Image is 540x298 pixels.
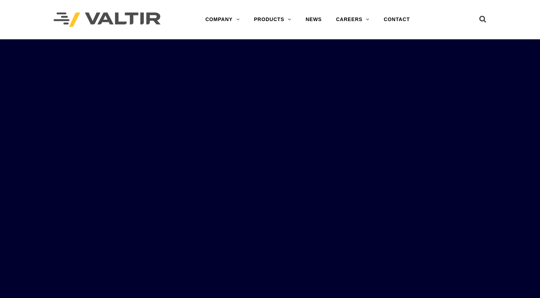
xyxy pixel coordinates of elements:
[247,13,298,27] a: PRODUCTS
[298,13,329,27] a: NEWS
[198,13,247,27] a: COMPANY
[54,13,161,27] img: Valtir
[377,13,417,27] a: CONTACT
[329,13,377,27] a: CAREERS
